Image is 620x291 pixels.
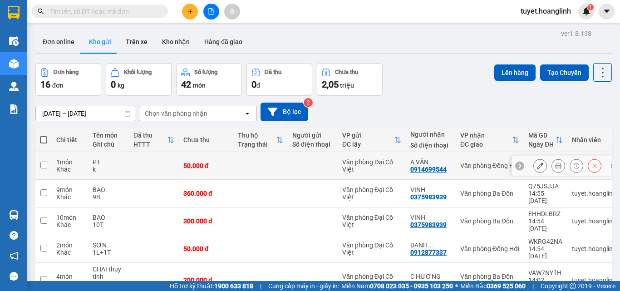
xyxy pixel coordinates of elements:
[233,128,288,152] th: Toggle SortBy
[528,155,563,162] div: 6TPVQDKM
[513,5,578,17] span: tuyet.hoanglinh
[528,276,563,291] div: 14:02 [DATE]
[410,142,451,149] div: Số điện thoại
[528,238,563,245] div: WKRG42NA
[56,280,84,287] div: Khác
[265,69,281,75] div: Đã thu
[456,128,524,152] th: Toggle SortBy
[93,158,124,166] div: PT
[208,8,214,15] span: file-add
[410,221,447,228] div: 0375983939
[572,245,616,252] div: tuyet.hoanglinh
[410,158,451,166] div: A VĂN
[304,98,313,107] sup: 2
[36,106,135,121] input: Select a date range.
[561,29,591,39] div: ver 1.8.138
[183,136,229,143] div: Chưa thu
[40,79,50,90] span: 16
[410,280,447,287] div: 0345407270
[533,159,547,173] div: Sửa đơn hàng
[55,21,153,36] b: [PERSON_NAME]
[528,245,563,260] div: 14:54 [DATE]
[56,166,84,173] div: Khác
[9,210,19,220] img: warehouse-icon
[93,193,124,201] div: 9B
[10,231,18,240] span: question-circle
[268,281,339,291] span: Cung cấp máy in - giấy in:
[93,249,124,256] div: 1L+1T
[224,4,240,20] button: aim
[9,36,19,46] img: warehouse-icon
[118,82,124,89] span: kg
[370,282,453,290] strong: 0708 023 035 - 0935 103 250
[9,59,19,69] img: warehouse-icon
[342,242,401,256] div: Văn phòng Đại Cồ Việt
[540,64,589,81] button: Tạo Chuyến
[428,242,433,249] span: ...
[9,104,19,114] img: solution-icon
[8,6,20,20] img: logo-vxr
[194,69,217,75] div: Số lượng
[170,281,253,291] span: Hỗ trợ kỹ thuật:
[111,79,116,90] span: 0
[532,281,534,291] span: |
[455,284,458,288] span: ⚪️
[133,132,167,139] div: Đã thu
[410,193,447,201] div: 0375983939
[82,31,118,53] button: Kho gửi
[54,69,79,75] div: Đơn hàng
[494,64,536,81] button: Lên hàng
[528,132,556,139] div: Mã GD
[335,69,358,75] div: Chưa thu
[341,281,453,291] span: Miền Nam
[487,282,526,290] strong: 0369 525 060
[410,186,451,193] div: VINH
[460,162,519,169] div: Văn phòng Đồng Hới
[183,162,229,169] div: 50.000 đ
[93,141,124,148] div: Ghi chú
[106,63,172,96] button: Khối lượng0kg
[342,132,394,139] div: VP gửi
[572,136,616,143] div: Nhân viên
[261,103,308,121] button: Bộ lọc
[93,242,124,249] div: SƠN
[292,141,333,148] div: Số điện thoại
[322,79,339,90] span: 2,05
[410,131,451,138] div: Người nhận
[460,132,512,139] div: VP nhận
[155,31,197,53] button: Kho nhận
[460,273,519,280] div: Văn phòng Ba Đồn
[238,132,276,139] div: Thu hộ
[599,4,615,20] button: caret-down
[340,82,354,89] span: triệu
[246,63,312,96] button: Đã thu0đ
[244,110,251,117] svg: open
[129,128,179,152] th: Toggle SortBy
[460,281,526,291] span: Miền Bắc
[528,210,563,217] div: EHHDLBRZ
[35,31,82,53] button: Đơn online
[181,79,191,90] span: 42
[460,217,519,225] div: Văn phòng Ba Đồn
[410,214,451,221] div: VINH
[460,141,512,148] div: ĐC giao
[93,166,124,173] div: k
[572,190,616,197] div: tuyet.hoanglinh
[187,8,193,15] span: plus
[56,214,84,221] div: 10 món
[56,249,84,256] div: Khác
[183,276,229,284] div: 200.000 đ
[528,269,563,276] div: VAW7NYTH
[56,186,84,193] div: 9 món
[93,214,124,221] div: BAO
[56,136,84,143] div: Chi tiết
[410,249,447,256] div: 0912877337
[38,8,44,15] span: search
[410,273,451,280] div: C HƯƠNG
[56,158,84,166] div: 1 món
[35,63,101,96] button: Đơn hàng16đơn
[572,217,616,225] div: tuyet.hoanglinh
[410,242,451,249] div: DANH 0782573999
[56,193,84,201] div: Khác
[410,166,447,173] div: 0914699544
